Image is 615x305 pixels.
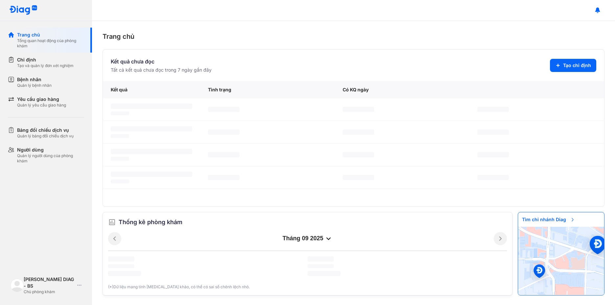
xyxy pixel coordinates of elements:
span: ‌ [108,256,134,262]
img: logo [11,279,24,292]
div: Tổng quan hoạt động của phòng khám [17,38,84,49]
span: ‌ [343,175,374,180]
div: Người dùng [17,147,84,153]
span: ‌ [108,271,141,276]
div: Chủ phòng khám [24,289,75,294]
div: Tạo và quản lý đơn xét nghiệm [17,63,74,68]
span: ‌ [111,104,192,109]
span: ‌ [477,129,509,135]
div: Quản lý bệnh nhân [17,83,52,88]
span: ‌ [477,152,509,157]
span: ‌ [343,152,374,157]
div: Tất cả kết quả chưa đọc trong 7 ngày gần đây [111,67,212,73]
span: ‌ [111,149,192,154]
div: Trang chủ [102,32,604,41]
div: Kết quả chưa đọc [111,58,212,65]
div: Chỉ định [17,57,74,63]
span: ‌ [208,152,239,157]
div: Quản lý yêu cầu giao hàng [17,103,66,108]
div: Tình trạng [200,81,335,98]
span: ‌ [307,256,334,262]
div: Bệnh nhân [17,76,52,83]
div: Trang chủ [17,32,84,38]
div: Có KQ ngày [335,81,469,98]
span: ‌ [111,172,192,177]
span: ‌ [208,107,239,112]
div: tháng 09 2025 [121,235,494,243]
div: Quản lý bảng đối chiếu dịch vụ [17,133,74,139]
span: ‌ [111,134,129,138]
span: ‌ [111,126,192,131]
div: Bảng đối chiếu dịch vụ [17,127,74,133]
div: [PERSON_NAME] DIAG - BS [24,276,75,289]
img: order.5a6da16c.svg [108,218,116,226]
span: Thống kê phòng khám [119,218,182,227]
span: ‌ [477,175,509,180]
span: ‌ [111,157,129,161]
div: Yêu cầu giao hàng [17,96,66,103]
img: logo [9,5,37,15]
span: ‌ [108,264,134,268]
span: ‌ [111,111,129,115]
span: ‌ [208,129,239,135]
span: Tìm chi nhánh Diag [518,212,579,227]
span: ‌ [208,175,239,180]
span: ‌ [111,179,129,183]
button: Tạo chỉ định [550,59,596,72]
div: (*)Dữ liệu mang tính [MEDICAL_DATA] khảo, có thể có sai số chênh lệch nhỏ. [108,284,507,290]
div: Kết quả [103,81,200,98]
span: ‌ [343,107,374,112]
span: Tạo chỉ định [563,62,591,69]
span: ‌ [343,129,374,135]
span: ‌ [307,264,334,268]
div: Quản lý người dùng của phòng khám [17,153,84,164]
span: ‌ [307,271,340,276]
span: ‌ [477,107,509,112]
